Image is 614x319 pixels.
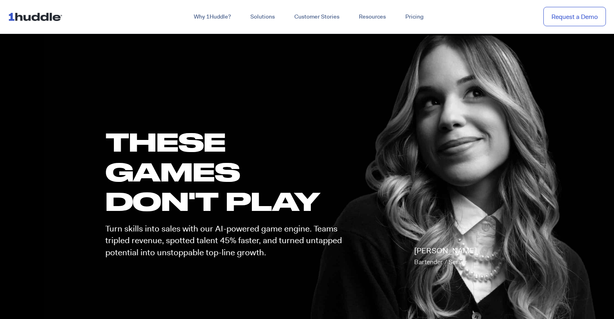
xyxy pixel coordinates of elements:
[285,10,349,24] a: Customer Stories
[543,7,606,27] a: Request a Demo
[414,258,467,266] span: Bartender / Server
[396,10,433,24] a: Pricing
[349,10,396,24] a: Resources
[8,9,66,24] img: ...
[105,223,349,259] p: Turn skills into sales with our AI-powered game engine. Teams tripled revenue, spotted talent 45%...
[184,10,241,24] a: Why 1Huddle?
[414,245,477,268] p: [PERSON_NAME]
[241,10,285,24] a: Solutions
[105,127,349,216] h1: these GAMES DON'T PLAY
